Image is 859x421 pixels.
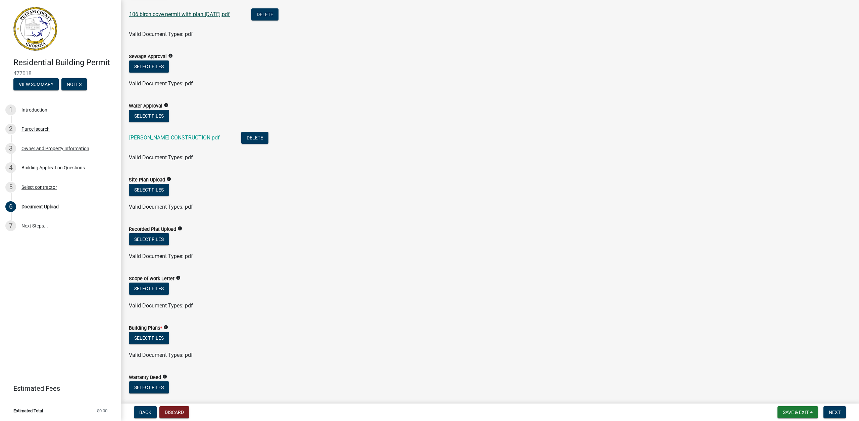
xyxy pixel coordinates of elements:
div: Select contractor [21,185,57,190]
span: Valid Document Types: pdf [129,253,193,259]
span: Valid Document Types: pdf [129,31,193,37]
i: info [162,374,167,379]
label: Site Plan Upload [129,178,165,182]
span: Back [139,410,151,415]
i: info [166,177,171,181]
button: Back [134,406,157,418]
div: 6 [5,201,16,212]
a: 106 birch cove permit with plan [DATE].pdf [129,11,230,17]
label: Sewage Approval [129,54,167,59]
i: info [164,103,168,108]
span: 477018 [13,70,107,77]
div: 5 [5,182,16,193]
wm-modal-confirm: Delete Document [241,135,268,141]
label: Scope of work Letter [129,277,174,281]
button: Notes [61,78,87,90]
button: Select files [129,283,169,295]
div: 4 [5,162,16,173]
wm-modal-confirm: Summary [13,82,59,87]
a: [PERSON_NAME] CONSTRUCTION.pdf [129,134,220,141]
button: Select files [129,381,169,393]
h4: Residential Building Permit [13,58,115,68]
div: 2 [5,124,16,134]
div: 7 [5,220,16,231]
button: Delete [241,132,268,144]
button: View Summary [13,78,59,90]
div: 3 [5,143,16,154]
button: Select files [129,110,169,122]
span: $0.00 [97,409,107,413]
span: Valid Document Types: pdf [129,302,193,309]
button: Discard [159,406,189,418]
div: Building Application Questions [21,165,85,170]
i: info [163,325,168,330]
label: Recorded Plat Upload [129,227,176,232]
div: Document Upload [21,204,59,209]
label: Warranty Deed [129,375,161,380]
button: Select files [129,332,169,344]
div: Parcel search [21,127,50,131]
span: Next [829,410,841,415]
span: Estimated Total [13,409,43,413]
span: Valid Document Types: pdf [129,80,193,87]
button: Select files [129,184,169,196]
span: Valid Document Types: pdf [129,154,193,161]
button: Save & Exit [777,406,818,418]
wm-modal-confirm: Delete Document [251,12,279,18]
label: Water Approval [129,104,162,109]
span: Valid Document Types: pdf [129,204,193,210]
i: info [178,226,182,231]
button: Delete [251,8,279,20]
img: Putnam County, Georgia [13,7,57,51]
i: info [168,53,173,58]
div: Introduction [21,108,47,112]
span: Valid Document Types: pdf [129,352,193,358]
wm-modal-confirm: Notes [61,82,87,87]
span: Save & Exit [783,410,809,415]
div: Owner and Property Information [21,146,89,151]
button: Select files [129,60,169,73]
label: Building Plans [129,326,162,331]
button: Select files [129,233,169,245]
a: Estimated Fees [5,382,110,395]
button: Next [823,406,846,418]
i: info [176,276,181,280]
div: 1 [5,104,16,115]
